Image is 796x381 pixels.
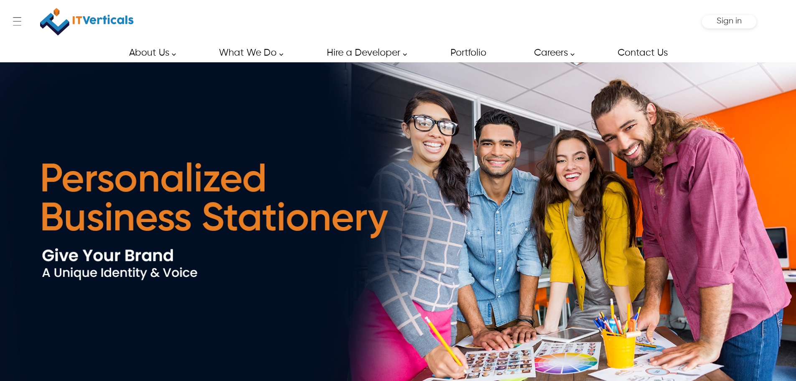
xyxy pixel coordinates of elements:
[120,43,181,62] a: About Us
[209,43,288,62] a: What We Do
[40,4,134,39] img: IT Verticals Inc
[608,43,676,62] a: Contact Us
[524,43,579,62] a: Careers
[717,17,742,26] span: Sign in
[441,43,495,62] a: Portfolio
[317,43,412,62] a: Hire a Developer
[717,19,742,25] a: Sign in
